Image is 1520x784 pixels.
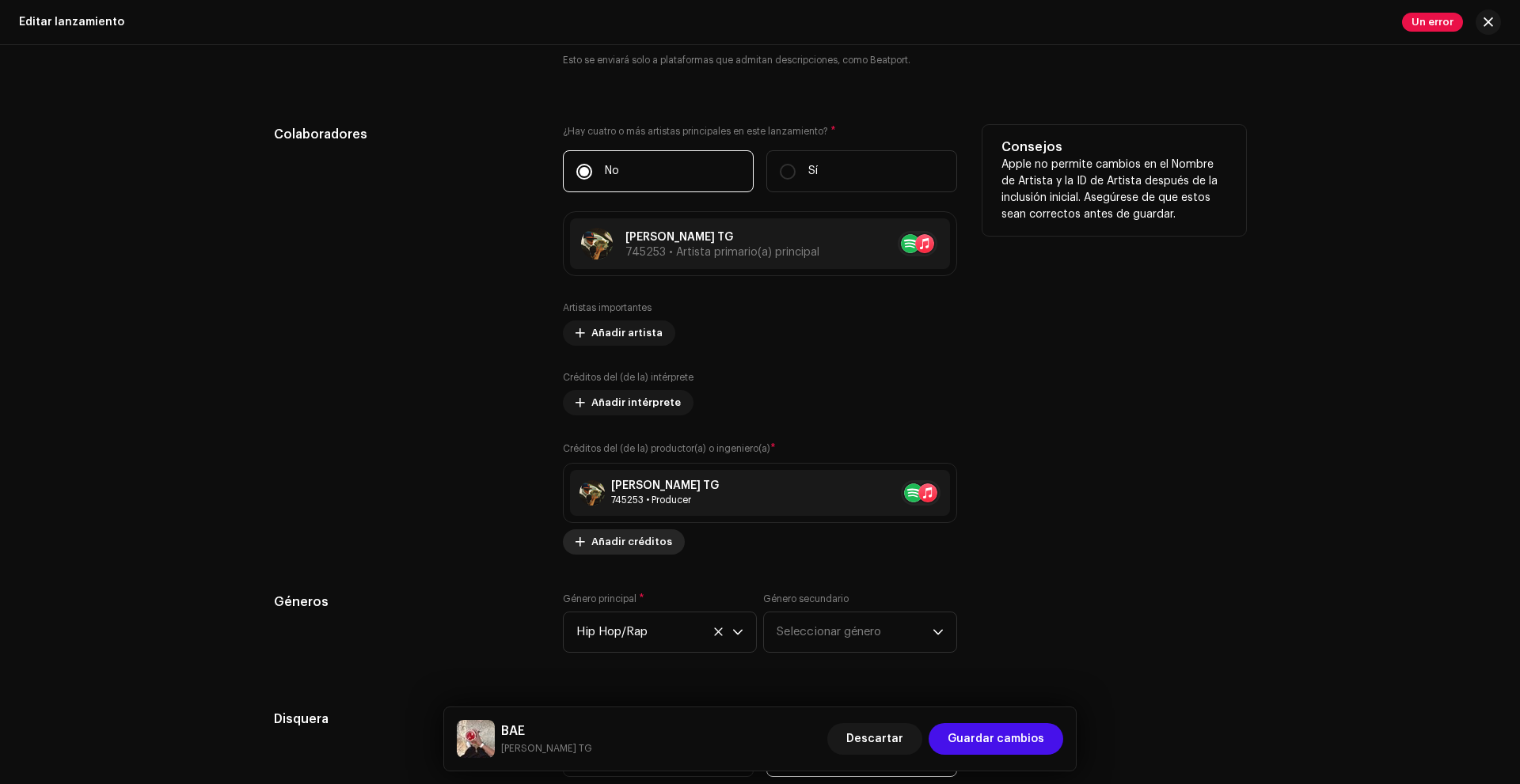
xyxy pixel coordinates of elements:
[732,612,743,652] div: dropdown trigger
[933,612,944,652] div: dropdown trigger
[563,390,693,415] button: Añadir intérprete
[929,723,1063,755] button: Guardar cambios
[591,387,681,419] span: Añadir intérprete
[827,723,922,755] button: Descartar
[763,593,849,605] label: Género secundario
[808,163,818,180] p: Sí
[581,228,613,259] img: 0f32f4a9-c150-465d-9d42-afc4137ae0e0
[591,526,672,558] span: Añadir créditos
[501,722,592,740] h5: BAE
[274,125,538,144] h5: Colaboradores
[563,320,675,346] button: Añadir artista
[563,371,693,384] label: Créditos del (de la) intérprete
[948,723,1044,755] span: Guardar cambios
[457,720,495,758] img: 900ddc61-f1f4-4d8f-afd6-8769d3b2ab80
[274,593,538,612] h5: Géneros
[274,710,538,729] h5: Disquera
[563,301,652,314] label: Artistas importantes
[563,52,957,68] small: Esto se enviará solo a plataformas que admitan descripciones, como Beatport.
[501,740,592,756] small: BAE
[579,480,605,506] img: 0f32f4a9-c150-465d-9d42-afc4137ae0e0
[591,317,663,349] span: Añadir artista
[1001,138,1227,157] h5: Consejos
[576,612,732,652] span: Hip Hop/Rap
[611,494,719,506] div: Producer
[1001,157,1227,223] p: Apple no permite cambios en el Nombre de Artista y la ID de Artista después de la inclusión inici...
[563,444,770,453] small: Créditos del (de la) productor(a) o ingeniero(a)
[777,612,933,652] span: Seleccionar género
[563,125,957,138] label: ¿Hay cuatro o más artistas principales en este lanzamiento?
[611,479,719,492] div: [PERSON_NAME] TG
[605,163,619,180] p: No
[563,529,685,555] button: Añadir créditos
[625,229,819,246] p: [PERSON_NAME] TG
[563,593,644,605] label: Género principal
[846,723,903,755] span: Descartar
[625,247,819,258] span: 745253 • Artista primario(a) principal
